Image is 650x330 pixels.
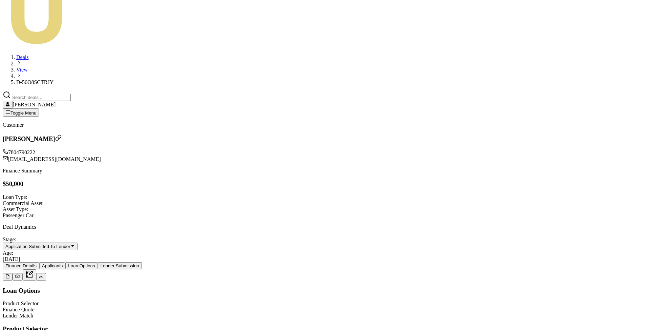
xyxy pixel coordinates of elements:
[11,94,71,101] input: Search deals
[3,262,39,269] button: Finance Details
[3,156,647,162] div: [EMAIL_ADDRESS][DOMAIN_NAME]
[3,243,78,250] button: Application Submitted To Lender
[3,256,647,262] div: [DATE]
[3,287,647,294] h3: Loan Options
[3,168,647,174] p: Finance Summary
[3,194,647,200] div: Loan Type:
[65,263,97,268] a: Loan Options
[10,110,36,116] span: Toggle Menu
[3,122,647,128] p: Customer
[3,313,647,319] div: Lender Match
[3,212,647,219] div: Passenger Car
[3,200,647,206] div: Commercial Asset
[3,206,647,212] div: Asset Type :
[3,108,39,117] button: Toggle Menu
[98,263,142,268] a: Lender Submission
[3,307,647,313] div: Finance Quote
[65,262,97,269] button: Loan Options
[16,67,28,73] a: View
[3,236,647,243] div: Stage:
[3,149,647,156] div: 7804790222
[16,54,28,60] a: Deals
[3,263,39,268] a: Finance Details
[3,180,647,188] h3: $50,000
[3,54,647,85] nav: breadcrumb
[16,79,53,85] span: D-56O8SCTRJY
[98,262,142,269] button: Lender Submission
[39,263,66,268] a: Applicants
[3,224,647,230] p: Deal Dynamics
[3,135,647,143] h3: [PERSON_NAME]
[13,102,56,107] span: [PERSON_NAME]
[3,250,647,256] div: Age:
[39,262,66,269] button: Applicants
[3,301,647,307] div: Product Selector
